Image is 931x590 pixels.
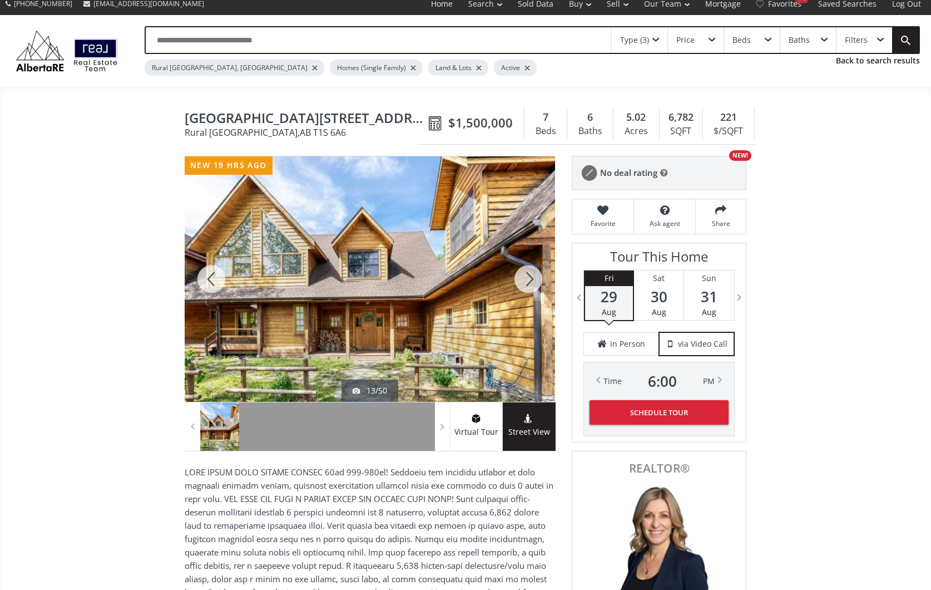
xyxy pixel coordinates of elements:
div: Baths [573,123,607,140]
div: Sat [634,271,684,286]
span: Rural [GEOGRAPHIC_DATA] , AB T1S 6A6 [185,128,423,137]
div: Active [494,60,537,76]
div: 32075 402 Avenue West #200 Rural Foothills County, AB T1S 6A6 - Photo 13 of 50 [185,156,555,402]
div: Type (3) [620,36,649,44]
div: 6 [573,110,607,125]
div: Acres [619,123,653,140]
div: Filters [845,36,868,44]
div: SQFT [665,123,697,140]
div: NEW! [729,150,751,161]
span: Aug [652,307,666,317]
div: Land & Lots [428,60,488,76]
div: $/SQFT [709,123,749,140]
div: 13/50 [353,385,387,396]
span: Favorite [578,219,628,228]
div: Fri [585,271,633,286]
div: Rural [GEOGRAPHIC_DATA], [GEOGRAPHIC_DATA] [145,60,324,76]
span: $1,500,000 [448,114,513,131]
span: REALTOR® [585,463,734,474]
h3: Tour This Home [583,249,735,270]
span: 29 [585,289,633,304]
span: 6,782 [668,110,694,125]
img: virtual tour icon [471,414,482,423]
div: Homes (Single Family) [330,60,423,76]
span: Street View [503,426,556,439]
span: No deal rating [600,167,657,179]
div: 221 [709,110,749,125]
div: 7 [530,110,561,125]
img: Logo [11,28,122,74]
div: Baths [789,36,810,44]
div: new 19 hrs ago [185,156,273,175]
span: 31 [684,289,734,304]
span: 32075 402 Avenue West #200 [185,111,423,128]
span: 6 : 00 [648,373,677,389]
a: Back to search results [836,55,920,66]
span: Virtual Tour [450,426,502,439]
span: Share [701,219,740,228]
div: 5.02 [619,110,653,125]
span: in Person [610,338,645,350]
span: Ask agent [640,219,690,228]
div: Price [676,36,695,44]
span: via Video Call [678,338,727,350]
span: Aug [602,307,616,317]
div: Beds [530,123,561,140]
div: Time PM [603,373,715,389]
span: 30 [634,289,684,304]
div: Beds [732,36,751,44]
button: Schedule Tour [590,400,729,425]
a: virtual tour iconVirtual Tour [450,402,503,451]
span: Aug [702,307,716,317]
div: Sun [684,271,734,286]
img: rating icon [578,162,600,184]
